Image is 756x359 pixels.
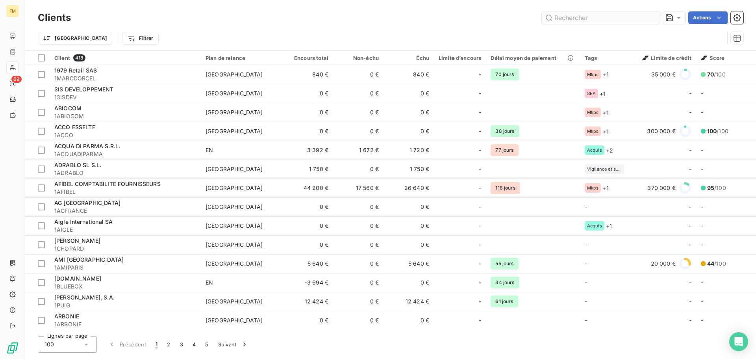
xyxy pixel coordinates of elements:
span: 44 [707,260,714,267]
span: - [701,147,703,153]
span: Acquis [587,223,602,228]
button: Suivant [213,336,253,353]
td: 840 € [384,65,434,84]
span: - [585,298,587,305]
td: 12 424 € [384,292,434,311]
td: 0 € [283,197,333,216]
span: Limite de crédit [642,55,691,61]
span: - [479,298,481,305]
div: [GEOGRAPHIC_DATA] [206,316,263,324]
span: 1ACCO [54,131,196,139]
div: [GEOGRAPHIC_DATA] [206,127,263,135]
div: [GEOGRAPHIC_DATA] [206,184,263,192]
td: 0 € [333,122,384,141]
td: 0 € [333,292,384,311]
span: [DOMAIN_NAME] [54,275,101,282]
td: 0 € [283,235,333,254]
span: + 2 [606,146,613,154]
div: Plan de relance [206,55,278,61]
td: 0 € [384,311,434,330]
td: 0 € [333,103,384,122]
span: /100 [707,71,726,78]
span: /100 [707,260,726,268]
button: 3 [175,336,188,353]
span: - [479,108,481,116]
span: 1MARCDORCEL [54,74,196,82]
span: Mkps [587,72,599,77]
div: [GEOGRAPHIC_DATA] [206,260,263,268]
span: - [479,89,481,97]
span: - [701,109,703,115]
span: - [479,279,481,286]
span: - [479,241,481,249]
td: 17 560 € [333,179,384,197]
span: Mkps [587,110,599,115]
td: 0 € [384,235,434,254]
span: Mkps [587,129,599,134]
span: - [689,279,691,286]
span: - [701,298,703,305]
span: ACCO ESSELTE [54,124,95,130]
td: 0 € [333,216,384,235]
span: + 1 [602,70,608,78]
span: [PERSON_NAME] [54,237,100,244]
span: - [689,241,691,249]
span: /100 [707,127,728,135]
div: Limite d’encours [439,55,481,61]
span: - [689,298,691,305]
div: EN [206,279,213,286]
span: 370 000 € [647,184,675,192]
span: - [701,166,703,172]
span: /100 [707,184,726,192]
span: - [689,203,691,211]
span: 116 jours [491,182,520,194]
span: 1BLUEBOX [54,283,196,290]
span: - [585,260,587,267]
span: 70 [707,71,714,78]
span: - [689,316,691,324]
span: 1ARBONIE [54,320,196,328]
td: 840 € [283,65,333,84]
span: AMI [GEOGRAPHIC_DATA] [54,256,124,263]
button: 5 [200,336,213,353]
span: - [585,317,587,324]
span: - [701,90,703,97]
td: 1 672 € [333,141,384,160]
div: [GEOGRAPHIC_DATA] [206,108,263,116]
span: 1ADRABLO [54,169,196,177]
td: 0 € [384,197,434,216]
div: [GEOGRAPHIC_DATA] [206,165,263,173]
span: - [701,317,703,324]
div: FM [6,5,19,17]
span: - [479,184,481,192]
span: - [479,316,481,324]
div: [GEOGRAPHIC_DATA] [206,71,263,78]
span: - [701,222,703,229]
span: 100 [44,340,54,348]
span: 34 jours [491,277,519,288]
td: -3 694 € [283,273,333,292]
td: 12 424 € [283,292,333,311]
h3: Clients [38,11,71,25]
td: 0 € [384,103,434,122]
span: 1AMIPARIS [54,264,196,272]
span: - [701,241,703,248]
span: Client [54,55,70,61]
span: - [479,203,481,211]
td: 1 750 € [384,160,434,179]
span: - [689,108,691,116]
td: 0 € [333,235,384,254]
span: + 1 [602,184,608,192]
td: 0 € [384,216,434,235]
div: Encours total [287,55,328,61]
span: + 1 [602,108,608,117]
span: 300 000 € [647,127,675,135]
span: - [479,146,481,154]
span: 1ABIOCOM [54,112,196,120]
span: 69 [11,76,22,83]
td: 0 € [283,122,333,141]
span: 1 [156,340,157,348]
td: 0 € [283,103,333,122]
div: [GEOGRAPHIC_DATA] [206,203,263,211]
span: 3IS DEVELOPPEMENT [54,86,114,93]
